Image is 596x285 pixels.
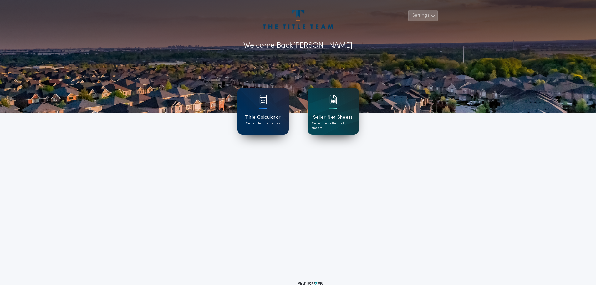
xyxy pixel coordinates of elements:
p: Generate title quotes [246,121,280,126]
h1: Title Calculator [245,114,281,121]
p: Welcome Back [PERSON_NAME] [243,40,353,51]
h1: Seller Net Sheets [313,114,353,121]
img: card icon [329,95,337,104]
button: Settings [408,10,438,21]
p: Generate seller net sheets [312,121,354,130]
a: card iconTitle CalculatorGenerate title quotes [237,88,289,135]
a: card iconSeller Net SheetsGenerate seller net sheets [308,88,359,135]
img: card icon [259,95,267,104]
img: account-logo [263,10,333,29]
